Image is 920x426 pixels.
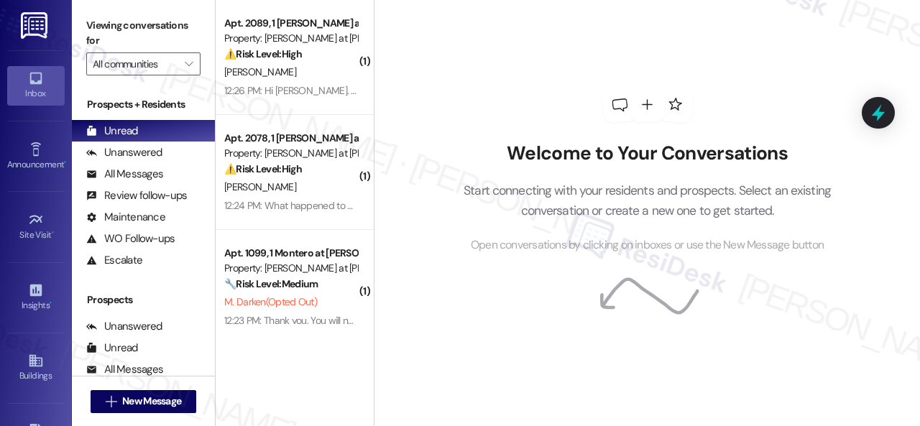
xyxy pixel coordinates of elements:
[224,31,357,46] div: Property: [PERSON_NAME] at [PERSON_NAME]
[72,97,215,112] div: Prospects + Residents
[64,157,66,167] span: •
[21,12,50,39] img: ResiDesk Logo
[185,58,193,70] i: 
[224,16,357,31] div: Apt. 2089, 1 [PERSON_NAME] at [PERSON_NAME]
[442,142,853,165] h2: Welcome to Your Conversations
[122,394,181,409] span: New Message
[224,314,906,327] div: 12:23 PM: Thank you. You will no longer receive texts from this thread. Please reply with 'UNSTOP...
[224,295,317,308] span: M. Darken (Opted Out)
[86,14,201,52] label: Viewing conversations for
[106,396,116,407] i: 
[93,52,178,75] input: All communities
[86,362,163,377] div: All Messages
[224,261,357,276] div: Property: [PERSON_NAME] at [PERSON_NAME]
[224,146,357,161] div: Property: [PERSON_NAME] at [PERSON_NAME]
[86,145,162,160] div: Unanswered
[7,278,65,317] a: Insights •
[7,348,65,387] a: Buildings
[91,390,197,413] button: New Message
[86,319,162,334] div: Unanswered
[86,231,175,246] div: WO Follow-ups
[224,131,357,146] div: Apt. 2078, 1 [PERSON_NAME] at [PERSON_NAME]
[224,277,318,290] strong: 🔧 Risk Level: Medium
[72,292,215,307] div: Prospects
[7,208,65,246] a: Site Visit •
[224,162,302,175] strong: ⚠️ Risk Level: High
[86,210,165,225] div: Maintenance
[224,246,357,261] div: Apt. 1099, 1 Montero at [PERSON_NAME]
[224,65,296,78] span: [PERSON_NAME]
[50,298,52,308] span: •
[442,180,853,221] p: Start connecting with your residents and prospects. Select an existing conversation or create a n...
[86,341,138,356] div: Unread
[86,253,142,268] div: Escalate
[471,236,824,254] span: Open conversations by clicking on inboxes or use the New Message button
[86,124,138,139] div: Unread
[224,199,552,212] div: 12:24 PM: What happened to my fire extinguisher? It was never returned to me.
[86,188,187,203] div: Review follow-ups
[52,228,54,238] span: •
[86,167,163,182] div: All Messages
[224,180,296,193] span: [PERSON_NAME]
[7,66,65,105] a: Inbox
[224,47,302,60] strong: ⚠️ Risk Level: High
